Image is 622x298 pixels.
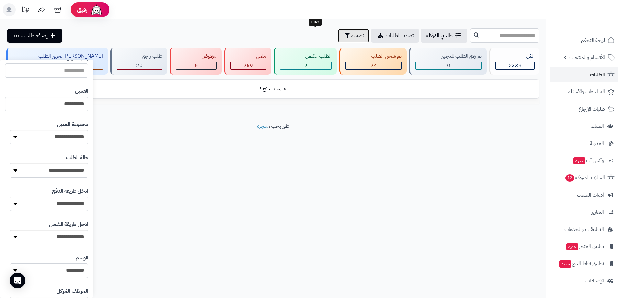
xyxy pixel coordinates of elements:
div: 259 [231,62,266,69]
span: الطلبات [590,70,605,79]
label: العميل [75,88,88,95]
a: لوحة التحكم [550,32,618,48]
div: [PERSON_NAME] تجهيز الطلب [13,53,103,60]
div: تم رفع الطلب للتجهيز [415,53,482,60]
span: التطبيقات والخدمات [564,225,604,234]
a: الكل2339 [488,48,541,75]
a: تحديثات المنصة [17,3,33,18]
a: تطبيق نقاط البيعجديد [550,256,618,271]
div: Filter [309,19,322,26]
span: طلباتي المُوكلة [426,32,453,40]
label: رقم الجوال [66,54,88,62]
a: تم رفع الطلب للتجهيز 0 [408,48,488,75]
label: الموظف المُوكل [57,288,88,295]
a: طلب راجع 20 [109,48,168,75]
span: المدونة [590,139,604,148]
span: 259 [243,62,253,69]
a: السلات المتروكة12 [550,170,618,185]
img: ai-face.png [90,3,103,16]
a: وآتس آبجديد [550,153,618,168]
span: 0 [447,62,450,69]
span: 2K [370,62,377,69]
span: 2339 [509,62,522,69]
span: الإعدادات [585,276,604,285]
div: 9 [280,62,332,69]
span: جديد [566,243,578,250]
span: لوحة التحكم [581,36,605,45]
span: الأقسام والمنتجات [569,53,605,62]
label: ادخل طريقة الشحن [49,221,88,228]
a: المدونة [550,136,618,151]
a: الإعدادات [550,273,618,289]
a: الطلب مكتمل 9 [272,48,338,75]
label: ادخل طريقه الدفع [52,187,88,195]
span: العملاء [591,122,604,131]
a: تصدير الطلبات [371,29,419,43]
button: تصفية [338,29,369,43]
span: 9 [304,62,307,69]
span: 20 [136,62,143,69]
td: لا توجد نتائج ! [7,80,539,98]
div: الطلب مكتمل [280,53,332,60]
span: 12 [565,174,574,182]
div: 20 [117,62,162,69]
span: المراجعات والأسئلة [568,87,605,96]
div: 2045 [346,62,401,69]
div: طلب راجع [117,53,162,60]
span: جديد [559,260,571,268]
span: تصدير الطلبات [386,32,414,40]
span: إضافة طلب جديد [13,32,48,40]
label: الوسم [76,254,88,262]
label: حالة الطلب [66,154,88,161]
div: تم شحن الطلب [345,53,402,60]
span: طلبات الإرجاع [579,104,605,113]
span: 5 [195,62,198,69]
span: السلات المتروكة [565,173,605,182]
div: الكل [495,53,535,60]
span: تطبيق نقاط البيع [559,259,604,268]
div: Open Intercom Messenger [10,273,25,288]
a: [PERSON_NAME] تجهيز الطلب 1 [5,48,109,75]
span: تطبيق المتجر [566,242,604,251]
div: مرفوض [176,53,217,60]
a: طلبات الإرجاع [550,101,618,117]
span: وآتس آب [573,156,604,165]
a: العملاء [550,118,618,134]
div: 0 [416,62,481,69]
a: التطبيقات والخدمات [550,221,618,237]
a: طلباتي المُوكلة [421,29,467,43]
a: التقارير [550,204,618,220]
span: أدوات التسويق [576,190,604,199]
a: ملغي 259 [223,48,272,75]
a: تطبيق المتجرجديد [550,239,618,254]
div: 5 [176,62,216,69]
span: جديد [573,157,585,164]
a: أدوات التسويق [550,187,618,203]
a: مرفوض 5 [168,48,223,75]
a: الطلبات [550,67,618,82]
span: التقارير [592,208,604,217]
a: متجرة [257,122,269,130]
a: تم شحن الطلب 2K [338,48,408,75]
a: إضافة طلب جديد [7,29,62,43]
div: ملغي [230,53,266,60]
label: مجموعة العميل [57,121,88,128]
span: رفيق [77,6,87,14]
a: المراجعات والأسئلة [550,84,618,100]
span: تصفية [351,32,364,40]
